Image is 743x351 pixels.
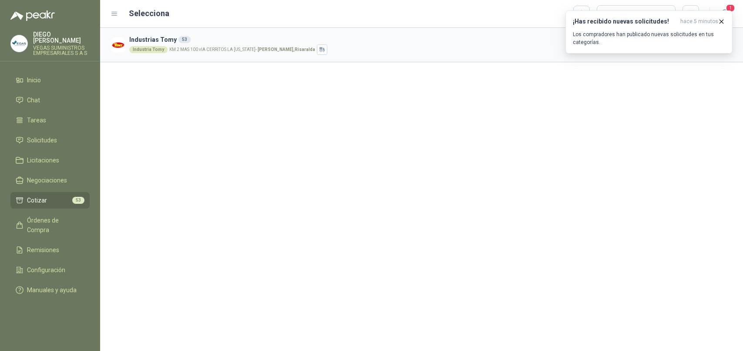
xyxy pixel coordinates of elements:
[10,192,90,209] a: Cotizar53
[27,175,67,185] span: Negociaciones
[10,92,90,108] a: Chat
[72,197,84,204] span: 53
[10,152,90,169] a: Licitaciones
[27,216,81,235] span: Órdenes de Compra
[169,47,315,52] p: KM 2 MAS 100 vIA CERRITOS LA [US_STATE] -
[33,31,90,44] p: DIEGO [PERSON_NAME]
[27,75,41,85] span: Inicio
[27,245,59,255] span: Remisiones
[178,36,191,43] div: 53
[27,135,57,145] span: Solicitudes
[10,132,90,148] a: Solicitudes
[258,47,315,52] strong: [PERSON_NAME] , Risaralda
[111,37,126,53] img: Company Logo
[129,46,168,53] div: Industria Tomy
[10,262,90,278] a: Configuración
[10,72,90,88] a: Inicio
[680,18,718,25] span: hace 5 minutos
[10,172,90,189] a: Negociaciones
[10,282,90,298] a: Manuales y ayuda
[10,10,55,21] img: Logo peakr
[717,6,733,22] button: 1
[27,155,59,165] span: Licitaciones
[27,115,46,125] span: Tareas
[129,35,668,44] h3: Industrias Tomy
[565,10,733,54] button: ¡Has recibido nuevas solicitudes!hace 5 minutos Los compradores han publicado nuevas solicitudes ...
[10,112,90,128] a: Tareas
[129,7,169,20] h2: Selecciona
[33,45,90,56] p: VEGAS SUMINISTROS EMPRESARIALES S A S
[11,35,27,52] img: Company Logo
[573,18,677,25] h3: ¡Has recibido nuevas solicitudes!
[27,285,77,295] span: Manuales y ayuda
[597,5,676,23] button: Cargar cotizaciones
[726,4,735,12] span: 1
[27,196,47,205] span: Cotizar
[10,242,90,258] a: Remisiones
[27,265,65,275] span: Configuración
[573,30,725,46] p: Los compradores han publicado nuevas solicitudes en tus categorías.
[10,212,90,238] a: Órdenes de Compra
[27,95,40,105] span: Chat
